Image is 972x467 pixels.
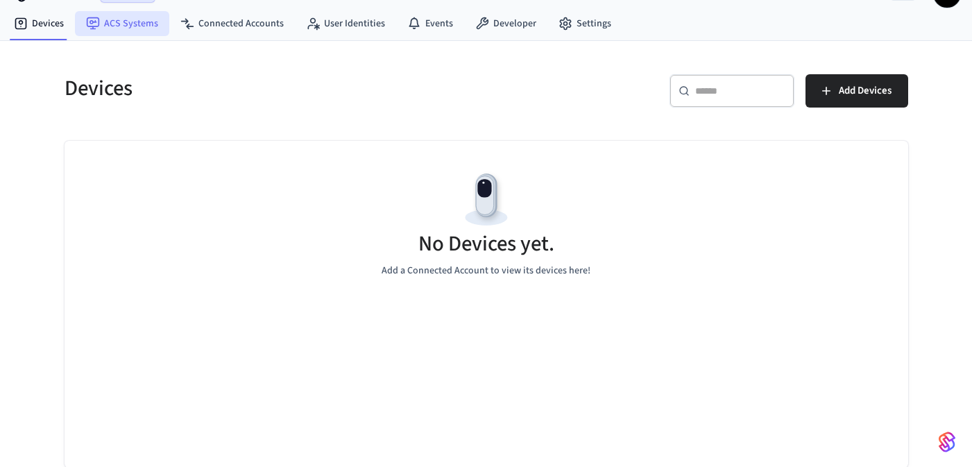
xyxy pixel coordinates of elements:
a: Developer [464,11,547,36]
p: Add a Connected Account to view its devices here! [382,264,590,278]
a: User Identities [295,11,396,36]
a: ACS Systems [75,11,169,36]
img: SeamLogoGradient.69752ec5.svg [939,431,955,453]
h5: No Devices yet. [418,230,554,258]
a: Devices [3,11,75,36]
a: Settings [547,11,622,36]
h5: Devices [65,74,478,103]
span: Add Devices [839,82,892,100]
a: Connected Accounts [169,11,295,36]
button: Add Devices [805,74,908,108]
a: Events [396,11,464,36]
img: Devices Empty State [455,169,518,231]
